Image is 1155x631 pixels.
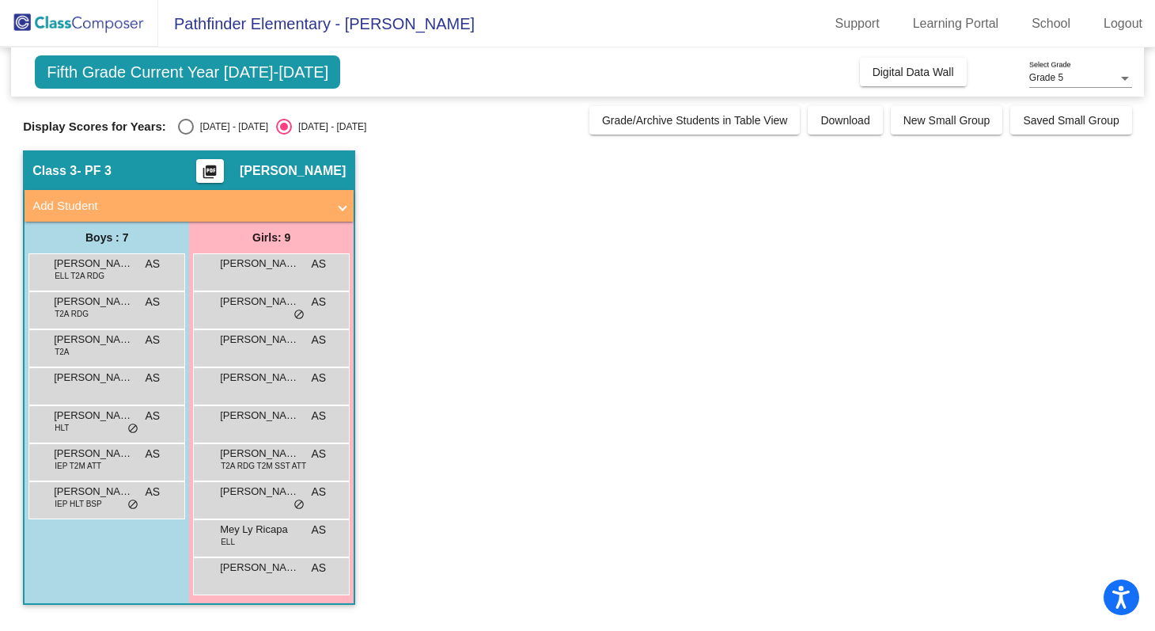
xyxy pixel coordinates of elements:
[54,256,133,272] span: [PERSON_NAME]
[240,163,346,179] span: [PERSON_NAME]
[146,294,161,310] span: AS
[220,560,299,576] span: [PERSON_NAME]
[1010,106,1131,135] button: Saved Small Group
[25,190,354,222] mat-expansion-panel-header: Add Student
[312,446,327,462] span: AS
[312,408,327,424] span: AS
[178,119,366,135] mat-radio-group: Select an option
[292,120,366,134] div: [DATE] - [DATE]
[860,58,967,86] button: Digital Data Wall
[23,120,166,134] span: Display Scores for Years:
[54,446,133,462] span: [PERSON_NAME]
[312,484,327,500] span: AS
[1019,11,1083,36] a: School
[820,114,869,127] span: Download
[146,446,161,462] span: AS
[808,106,882,135] button: Download
[900,11,1012,36] a: Learning Portal
[1091,11,1155,36] a: Logout
[312,294,327,310] span: AS
[220,256,299,272] span: [PERSON_NAME]
[1023,114,1119,127] span: Saved Small Group
[312,522,327,538] span: AS
[25,222,189,253] div: Boys : 7
[196,159,224,183] button: Print Students Details
[293,499,305,511] span: do_not_disturb_alt
[823,11,892,36] a: Support
[312,256,327,272] span: AS
[54,370,133,386] span: [PERSON_NAME]
[312,370,327,386] span: AS
[602,114,788,127] span: Grade/Archive Students in Table View
[54,484,133,500] span: [PERSON_NAME]
[220,484,299,500] span: [PERSON_NAME]
[873,66,954,78] span: Digital Data Wall
[891,106,1003,135] button: New Small Group
[146,408,161,424] span: AS
[220,408,299,424] span: [PERSON_NAME]
[32,163,77,179] span: Class 3
[589,106,801,135] button: Grade/Archive Students in Table View
[55,460,101,472] span: IEP T2M ATT
[200,164,219,186] mat-icon: picture_as_pdf
[127,499,138,511] span: do_not_disturb_alt
[220,446,299,462] span: [PERSON_NAME]
[158,11,475,36] span: Pathfinder Elementary - [PERSON_NAME]
[903,114,990,127] span: New Small Group
[55,308,89,320] span: T2A RDG
[312,332,327,348] span: AS
[55,346,69,358] span: T2A
[220,294,299,310] span: [PERSON_NAME]
[54,332,133,348] span: [PERSON_NAME]
[32,197,327,215] mat-panel-title: Add Student
[77,163,112,179] span: - PF 3
[146,484,161,500] span: AS
[221,460,306,472] span: T2A RDG T2M SST ATT
[220,522,299,538] span: Mey Ly Ricapa
[35,55,340,89] span: Fifth Grade Current Year [DATE]-[DATE]
[194,120,268,134] div: [DATE] - [DATE]
[293,309,305,321] span: do_not_disturb_alt
[221,536,235,548] span: ELL
[220,332,299,348] span: [PERSON_NAME][DATE]
[54,294,133,310] span: [PERSON_NAME]
[127,423,138,435] span: do_not_disturb_alt
[146,370,161,386] span: AS
[312,560,327,576] span: AS
[55,270,104,282] span: ELL T2A RDG
[55,422,69,434] span: HLT
[55,498,101,510] span: IEP HLT BSP
[189,222,354,253] div: Girls: 9
[220,370,299,386] span: [PERSON_NAME]
[54,408,133,424] span: [PERSON_NAME]
[146,332,161,348] span: AS
[146,256,161,272] span: AS
[1029,72,1063,83] span: Grade 5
